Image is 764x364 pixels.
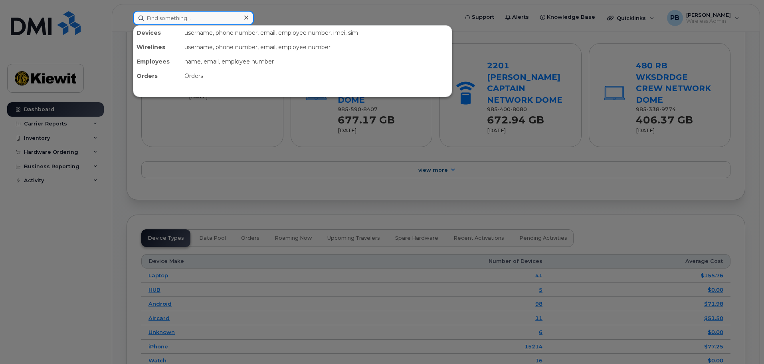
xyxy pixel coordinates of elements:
[133,40,181,54] div: Wirelines
[133,11,254,25] input: Find something...
[181,26,452,40] div: username, phone number, email, employee number, imei, sim
[133,26,181,40] div: Devices
[133,69,181,83] div: Orders
[729,329,758,358] iframe: Messenger Launcher
[181,40,452,54] div: username, phone number, email, employee number
[133,54,181,69] div: Employees
[181,54,452,69] div: name, email, employee number
[181,69,452,83] div: Orders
